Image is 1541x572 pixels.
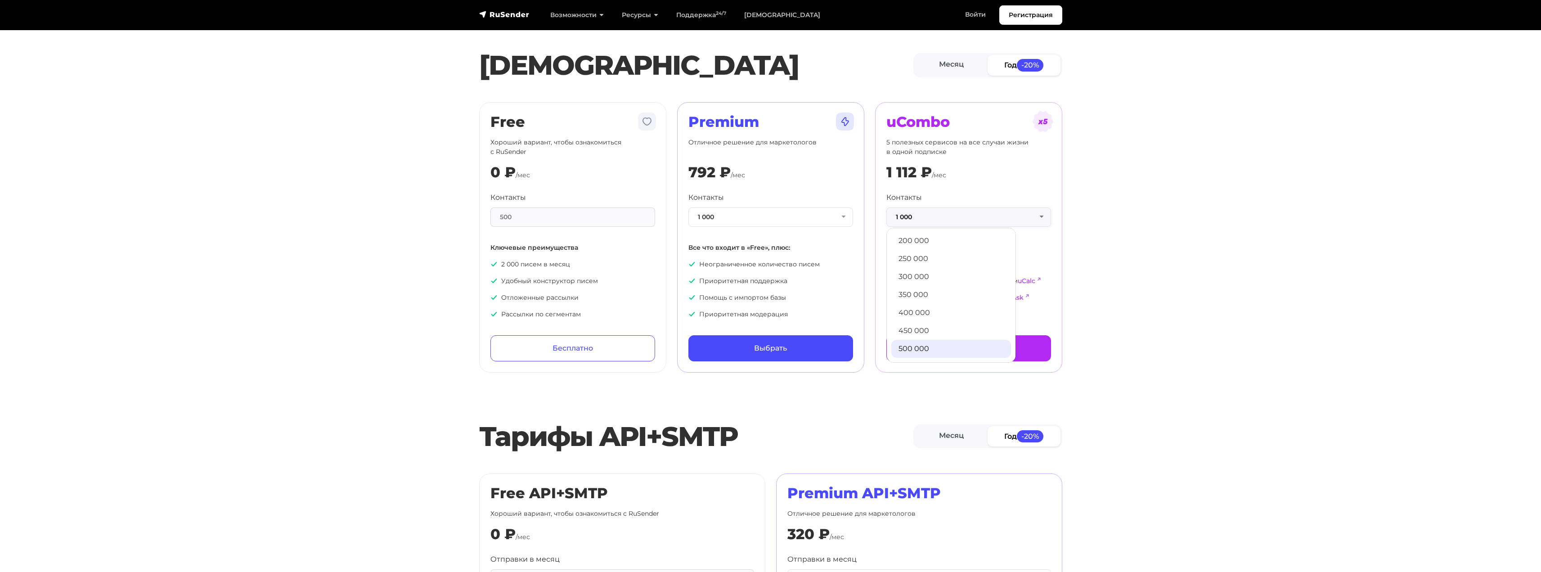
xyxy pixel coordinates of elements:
h1: [DEMOGRAPHIC_DATA] [479,49,913,81]
span: /мес [516,171,530,179]
img: icon-ok.svg [490,261,498,268]
p: 5 полезных сервисов на все случаи жизни в одной подписке [886,138,1051,157]
h2: Premium API+SMTP [787,485,1051,502]
span: /мес [830,533,844,541]
div: 0 ₽ [490,164,516,181]
p: 2 000 писем в месяц [490,260,655,269]
a: Войти [956,5,995,24]
p: Все что входит в «Free», плюс: [688,243,853,252]
a: 200 000 [891,232,1011,250]
label: Контакты [490,192,526,203]
a: Поддержка24/7 [667,6,735,24]
h2: Free [490,113,655,131]
img: tarif-free.svg [636,111,658,132]
a: [DEMOGRAPHIC_DATA] [735,6,829,24]
label: Отправки в месяц [490,554,560,565]
p: Приоритетная модерация [688,310,853,319]
ul: 1 000 [886,228,1016,363]
p: Отличное решение для маркетологов [688,138,853,157]
a: 450 000 [891,322,1011,340]
h2: uCombo [886,113,1051,131]
label: Контакты [886,192,922,203]
p: Ключевые преимущества [490,243,655,252]
a: Год [988,55,1060,75]
button: 1 000 [886,207,1051,227]
p: Хороший вариант, чтобы ознакомиться с RuSender [490,138,655,157]
div: 320 ₽ [787,526,830,543]
img: icon-ok.svg [688,294,696,301]
a: Возможности [541,6,613,24]
a: 300 000 [891,268,1011,286]
img: RuSender [479,10,530,19]
div: 1 112 ₽ [886,164,932,181]
img: icon-ok.svg [490,277,498,284]
a: Бесплатно [490,335,655,361]
a: Год [988,426,1060,446]
img: icon-ok.svg [688,311,696,318]
img: icon-ok.svg [688,277,696,284]
p: Удобный конструктор писем [490,276,655,286]
a: Ресурсы [613,6,667,24]
div: 0 ₽ [490,526,516,543]
a: uCalc [1018,277,1035,285]
label: Отправки в месяц [787,554,857,565]
p: Отложенные рассылки [490,293,655,302]
img: icon-ok.svg [490,311,498,318]
span: /мес [731,171,745,179]
p: Рассылки по сегментам [490,310,655,319]
p: Помощь с импортом базы [688,293,853,302]
label: Контакты [688,192,724,203]
img: tarif-premium.svg [834,111,856,132]
p: Приоритетная поддержка [688,276,853,286]
h2: Тарифы API+SMTP [479,420,913,453]
p: Хороший вариант, чтобы ознакомиться с RuSender [490,509,754,518]
p: Отличное решение для маркетологов [787,509,1051,518]
sup: 24/7 [716,10,726,16]
img: icon-ok.svg [688,261,696,268]
a: 500 000 [891,340,1011,358]
a: Месяц [915,426,988,446]
div: 792 ₽ [688,164,731,181]
a: Выбрать [688,335,853,361]
button: 1 000 [688,207,853,227]
a: 350 000 [891,286,1011,304]
span: -20% [1017,430,1044,442]
a: 400 000 [891,304,1011,322]
a: 250 000 [891,250,1011,268]
h2: Free API+SMTP [490,485,754,502]
p: Неограниченное количество писем [688,260,853,269]
h2: Premium [688,113,853,131]
span: -20% [1017,59,1044,71]
img: tarif-ucombo.svg [1032,111,1054,132]
img: icon-ok.svg [490,294,498,301]
a: Регистрация [999,5,1062,25]
a: Месяц [915,55,988,75]
span: /мес [516,533,530,541]
span: /мес [932,171,946,179]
